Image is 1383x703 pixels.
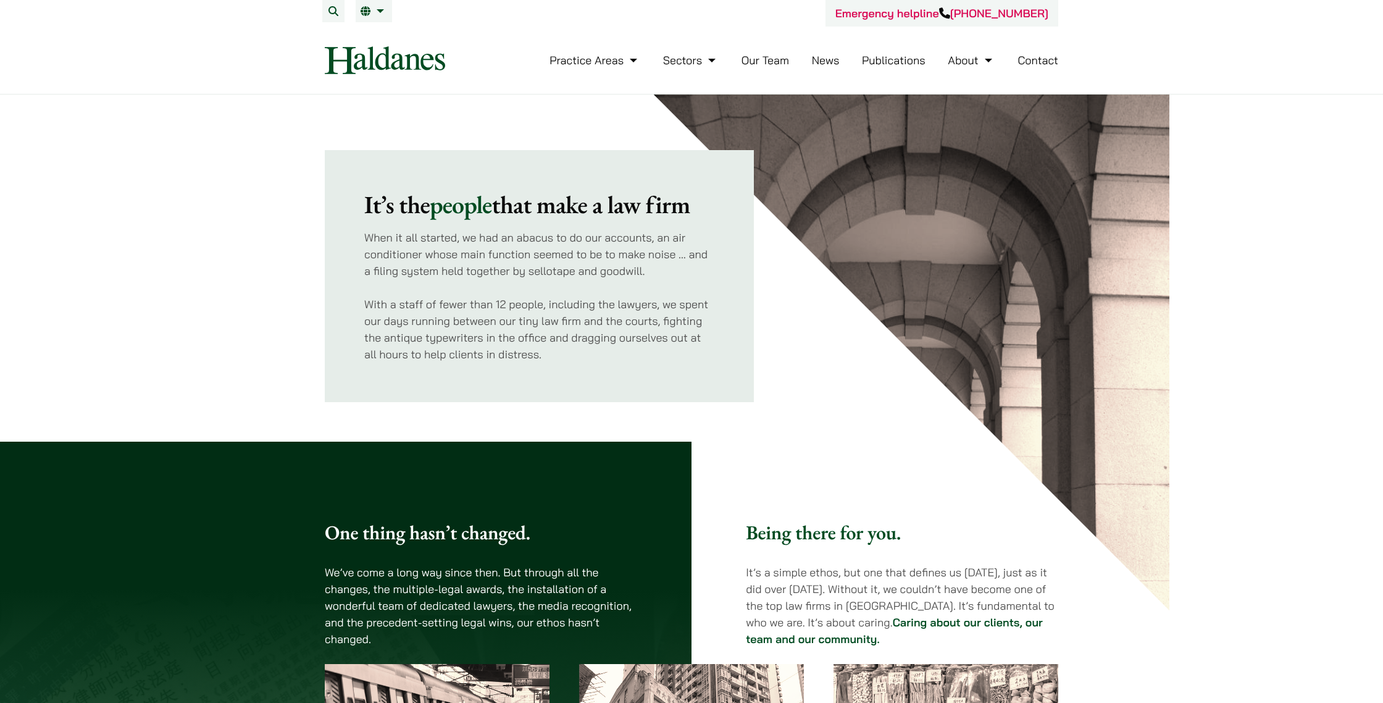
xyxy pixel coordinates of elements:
[746,564,1058,647] p: It’s a simple ethos, but one that defines us [DATE], just as it did over [DATE]. Without it, we c...
[430,188,492,221] mark: people
[364,229,714,279] p: When it all started, we had an abacus to do our accounts, an air conditioner whose main function ...
[835,6,1048,20] a: Emergency helpline[PHONE_NUMBER]
[742,53,789,67] a: Our Team
[364,296,714,363] p: With a staff of fewer than 12 people, including the lawyers, we spent our days running between ou...
[325,521,637,544] h3: One thing hasn’t changed.
[1017,53,1058,67] a: Contact
[862,53,925,67] a: Publications
[746,521,1058,544] h3: Being there for you.
[361,6,387,16] a: EN
[746,615,1043,646] a: Caring about our clients, our team and our community.
[948,53,995,67] a: About
[549,53,640,67] a: Practice Areas
[812,53,840,67] a: News
[325,564,637,647] p: We’ve come a long way since then. But through all the changes, the multiple-legal awards, the ins...
[325,46,445,74] img: Logo of Haldanes
[663,53,719,67] a: Sectors
[364,190,714,219] h2: It’s the that make a law firm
